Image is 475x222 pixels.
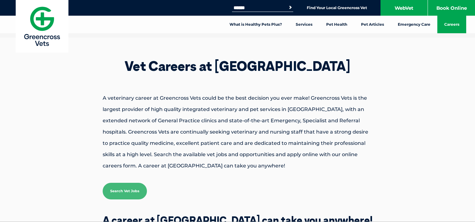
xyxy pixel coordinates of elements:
a: Careers [437,16,466,33]
a: Pet Articles [354,16,391,33]
p: A veterinary career at Greencross Vets could be the best decision you ever make! Greencross Vets ... [81,92,395,172]
a: Search Vet Jobs [103,183,147,199]
button: Search [287,4,294,11]
a: Services [289,16,319,33]
a: Pet Health [319,16,354,33]
h1: Vet Careers at [GEOGRAPHIC_DATA] [81,60,395,73]
a: Emergency Care [391,16,437,33]
a: Find Your Local Greencross Vet [307,5,367,10]
a: What is Healthy Pets Plus? [223,16,289,33]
